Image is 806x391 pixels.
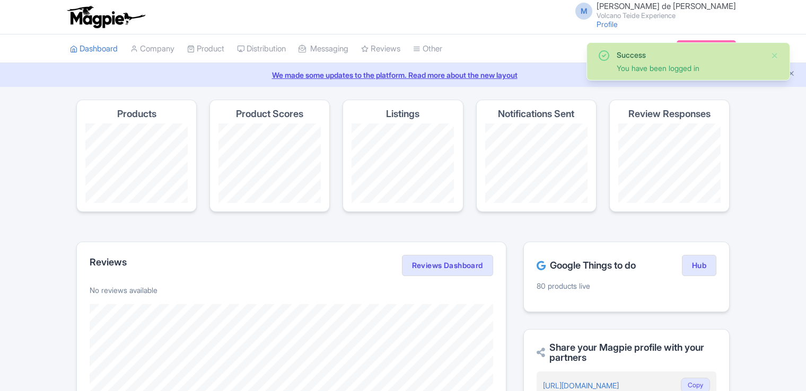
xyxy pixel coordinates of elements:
a: We made some updates to the platform. Read more about the new layout [6,69,800,81]
h4: Product Scores [236,109,303,119]
a: Dashboard [70,34,118,64]
p: 80 products live [537,280,716,291]
small: Volcano Teide Experience [597,12,736,19]
a: Reviews [361,34,400,64]
div: You have been logged in [617,63,762,74]
a: Other [413,34,442,64]
a: Reviews Dashboard [402,255,493,276]
a: [URL][DOMAIN_NAME] [543,381,619,390]
p: No reviews available [90,285,493,296]
a: Company [130,34,174,64]
img: logo-ab69f6fb50320c5b225c76a69d11143b.png [65,5,147,29]
a: Distribution [237,34,286,64]
a: M [PERSON_NAME] de [PERSON_NAME] Volcano Teide Experience [569,2,736,19]
a: Hub [682,255,716,276]
span: M [575,3,592,20]
h2: Google Things to do [537,260,636,271]
a: Profile [597,20,618,29]
h4: Notifications Sent [498,109,574,119]
h2: Share your Magpie profile with your partners [537,342,716,363]
a: Product [187,34,224,64]
h2: Reviews [90,257,127,268]
span: [PERSON_NAME] de [PERSON_NAME] [597,1,736,11]
h4: Products [117,109,156,119]
div: Success [617,49,762,60]
h4: Review Responses [628,109,711,119]
h4: Listings [386,109,419,119]
button: Close [770,49,779,62]
a: Messaging [299,34,348,64]
a: Subscription [677,40,736,56]
button: Close announcement [787,68,795,81]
